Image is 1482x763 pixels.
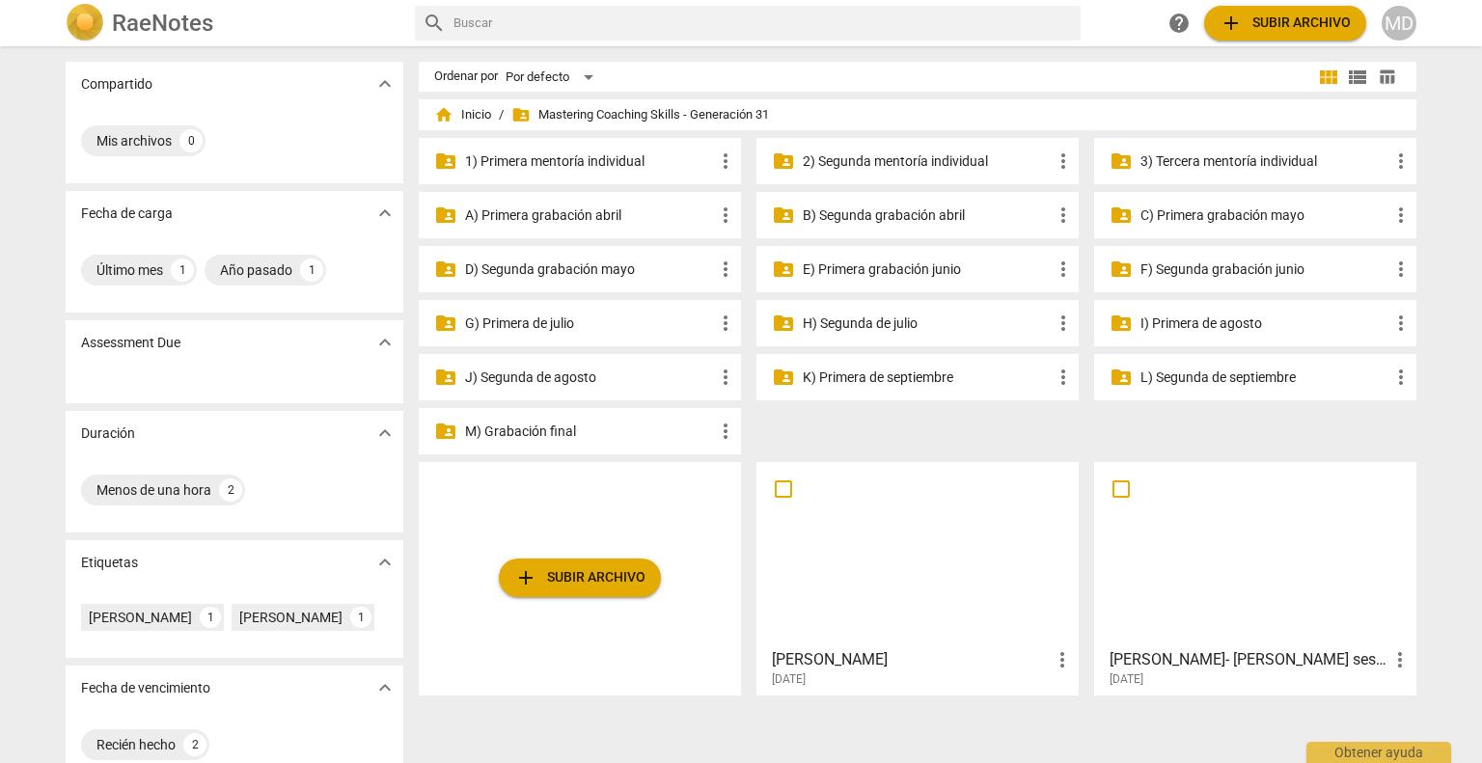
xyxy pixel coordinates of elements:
span: more_vert [714,150,737,173]
span: view_module [1317,66,1340,89]
span: table_chart [1378,68,1396,86]
div: 1 [200,607,221,628]
span: folder_shared [772,204,795,227]
span: folder_shared [772,366,795,389]
img: Logo [66,4,104,42]
p: A) Primera grabación abril [465,205,714,226]
span: folder_shared [1110,312,1133,335]
span: folder_shared [434,258,457,281]
div: Año pasado [220,260,292,280]
span: more_vert [714,420,737,443]
p: Duración [81,423,135,444]
button: MD [1382,6,1416,41]
span: folder_shared [434,204,457,227]
span: more_vert [714,366,737,389]
div: 0 [179,129,203,152]
p: 2) Segunda mentoría individual [803,151,1052,172]
div: [PERSON_NAME] [239,608,343,627]
span: home [434,105,453,124]
span: search [423,12,446,35]
div: Mis archivos [96,131,172,150]
button: Mostrar más [370,673,399,702]
h3: Cintia Alvado- Eduardo sesión 5 [1110,648,1388,671]
span: Subir archivo [514,566,645,589]
span: folder_shared [772,312,795,335]
button: Tabla [1372,63,1401,92]
span: expand_more [373,331,397,354]
span: help [1167,12,1191,35]
span: / [499,108,504,123]
button: Lista [1343,63,1372,92]
span: more_vert [714,312,737,335]
a: LogoRaeNotes [66,4,399,42]
h2: RaeNotes [112,10,213,37]
span: more_vert [1052,258,1075,281]
span: add [514,566,537,589]
div: 2 [219,478,242,502]
p: K) Primera de septiembre [803,368,1052,388]
span: more_vert [1052,150,1075,173]
span: expand_more [373,202,397,225]
span: folder_shared [772,150,795,173]
p: 1) Primera mentoría individual [465,151,714,172]
a: [PERSON_NAME][DATE] [763,469,1072,687]
p: D) Segunda grabación mayo [465,259,714,280]
div: Obtener ayuda [1306,742,1451,763]
span: folder_shared [511,105,531,124]
div: 1 [350,607,371,628]
span: expand_more [373,676,397,699]
p: G) Primera de julio [465,313,714,334]
p: F) Segunda grabación junio [1140,259,1389,280]
p: L) Segunda de septiembre [1140,368,1389,388]
p: J) Segunda de agosto [465,368,714,388]
p: Fecha de carga [81,204,173,224]
button: Cuadrícula [1314,63,1343,92]
p: I) Primera de agosto [1140,313,1389,334]
span: more_vert [1389,258,1413,281]
span: folder_shared [434,366,457,389]
span: folder_shared [434,420,457,443]
span: more_vert [714,258,737,281]
span: folder_shared [1110,366,1133,389]
p: H) Segunda de julio [803,313,1052,334]
p: C) Primera grabación mayo [1140,205,1389,226]
span: Mastering Coaching Skills - Generación 31 [511,105,769,124]
button: Mostrar más [370,328,399,357]
span: more_vert [1052,312,1075,335]
a: Obtener ayuda [1162,6,1196,41]
span: folder_shared [434,312,457,335]
span: folder_shared [772,258,795,281]
span: more_vert [714,204,737,227]
span: folder_shared [1110,258,1133,281]
button: Subir [1204,6,1366,41]
span: view_list [1346,66,1369,89]
div: 1 [300,259,323,282]
span: folder_shared [1110,150,1133,173]
div: Último mes [96,260,163,280]
button: Subir [499,559,661,597]
p: B) Segunda grabación abril [803,205,1052,226]
div: Recién hecho [96,735,176,754]
p: E) Primera grabación junio [803,259,1052,280]
h3: Isa-Claudia [772,648,1051,671]
p: Assessment Due [81,333,180,353]
span: add [1220,12,1243,35]
span: more_vert [1052,204,1075,227]
span: [DATE] [1110,671,1143,688]
span: more_vert [1052,366,1075,389]
p: Etiquetas [81,553,138,573]
span: more_vert [1389,366,1413,389]
span: more_vert [1389,312,1413,335]
div: 1 [171,259,194,282]
p: Compartido [81,74,152,95]
input: Buscar [453,8,1073,39]
span: more_vert [1051,648,1074,671]
span: expand_more [373,422,397,445]
div: Ordenar por [434,69,498,84]
span: folder_shared [434,150,457,173]
div: 2 [183,733,206,756]
span: folder_shared [1110,204,1133,227]
p: 3) Tercera mentoría individual [1140,151,1389,172]
div: Por defecto [506,62,600,93]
